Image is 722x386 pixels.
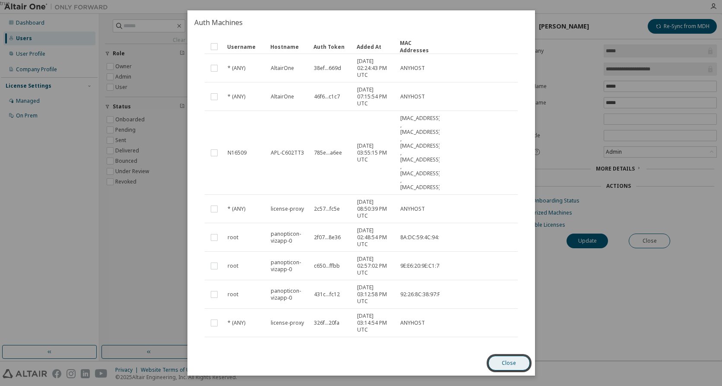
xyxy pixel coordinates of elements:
[400,234,445,241] span: 8A:DC:59:4C:94:06
[228,206,245,212] span: * (ANY)
[357,284,393,305] span: [DATE] 03:12:58 PM UTC
[227,40,263,54] div: Username
[400,65,425,72] span: ANYHOST
[271,65,294,72] span: AltairOne
[271,149,304,156] span: APL-C602TT3
[271,206,304,212] span: license-proxy
[228,234,238,241] span: root
[314,291,340,298] span: 431c...fc12
[314,206,340,212] span: 2c57...fc5e
[357,256,393,276] span: [DATE] 02:57:02 PM UTC
[228,320,245,326] span: * (ANY)
[228,93,245,100] span: * (ANY)
[400,263,443,269] span: 9E:E6:20:9E:C1:7D
[271,320,304,326] span: license-proxy
[314,320,339,326] span: 326f...20fa
[228,65,245,72] span: * (ANY)
[271,288,306,301] span: panopticon-vizapp-0
[270,40,307,54] div: Hostname
[357,40,393,54] div: Added At
[314,93,340,100] span: 46f6...c1c7
[357,86,393,107] span: [DATE] 07:15:54 PM UTC
[400,291,443,298] span: 92:26:8C:38:97:F2
[357,142,393,163] span: [DATE] 03:55:15 PM UTC
[400,206,425,212] span: ANYHOST
[357,313,393,333] span: [DATE] 03:14:54 PM UTC
[271,231,306,244] span: panopticon-vizapp-0
[357,227,393,248] span: [DATE] 02:48:54 PM UTC
[314,234,341,241] span: 2f07...8e36
[228,291,238,298] span: root
[357,199,393,219] span: [DATE] 08:50:39 PM UTC
[314,65,341,72] span: 38ef...669d
[228,149,247,156] span: N16509
[357,58,393,79] span: [DATE] 02:24:43 PM UTC
[271,259,306,273] span: panopticon-vizapp-0
[271,93,294,100] span: AltairOne
[314,149,342,156] span: 785e...a6ee
[400,320,425,326] span: ANYHOST
[400,39,436,54] div: MAC Addresses
[400,93,425,100] span: ANYHOST
[228,263,238,269] span: root
[187,10,535,35] h2: Auth Machines
[488,356,529,370] button: Close
[400,115,440,191] span: [MAC_ADDRESS] , [MAC_ADDRESS] , [MAC_ADDRESS] , [MAC_ADDRESS] , [MAC_ADDRESS] , [MAC_ADDRESS]
[314,263,340,269] span: c650...ffbb
[313,40,350,54] div: Auth Token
